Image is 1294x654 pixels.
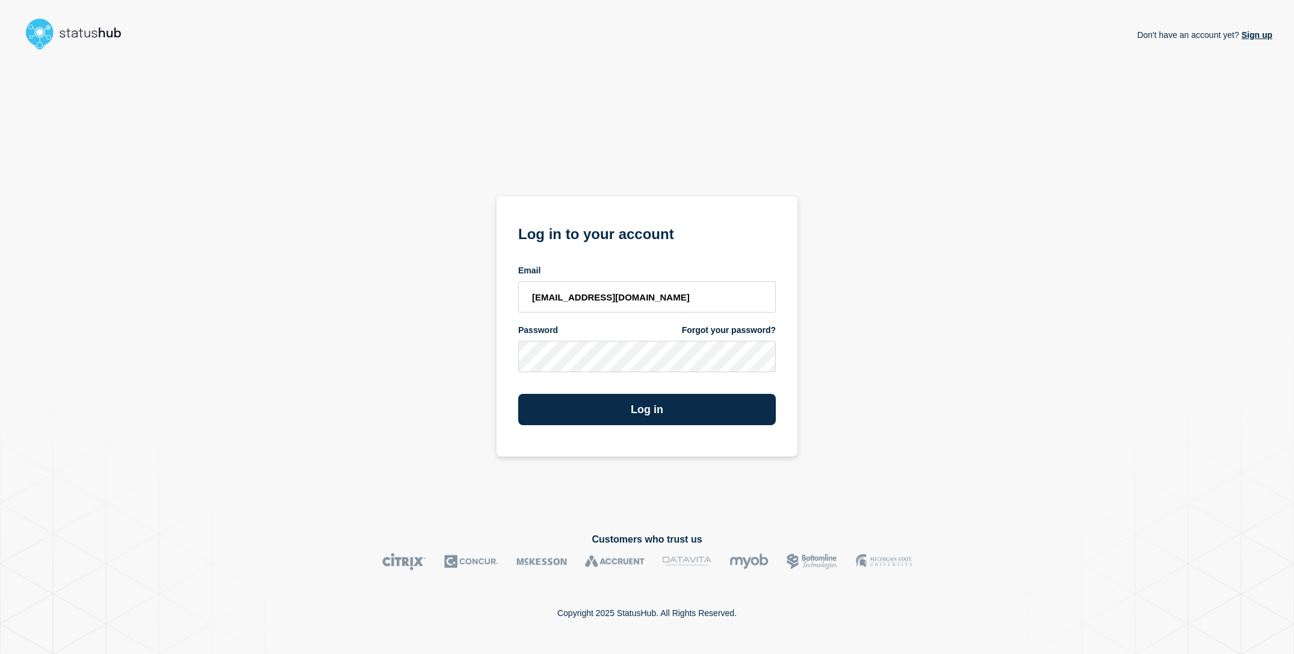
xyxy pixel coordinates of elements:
[516,553,567,570] img: McKesson logo
[729,553,769,570] img: myob logo
[787,553,838,570] img: Bottomline logo
[663,553,711,570] img: DataVita logo
[682,325,776,336] a: Forgot your password?
[518,394,776,425] button: Log in
[1137,20,1272,49] p: Don't have an account yet?
[22,534,1272,545] h2: Customers who trust us
[444,553,498,570] img: Concur logo
[585,553,645,570] img: Accruent logo
[518,265,540,276] span: Email
[557,608,737,618] p: Copyright 2025 StatusHub. All Rights Reserved.
[382,553,426,570] img: Citrix logo
[856,553,912,570] img: MSU logo
[518,341,776,372] input: password input
[22,14,136,53] img: StatusHub logo
[518,281,776,313] input: email input
[1239,30,1272,40] a: Sign up
[518,325,558,336] span: Password
[518,222,776,244] h1: Log in to your account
